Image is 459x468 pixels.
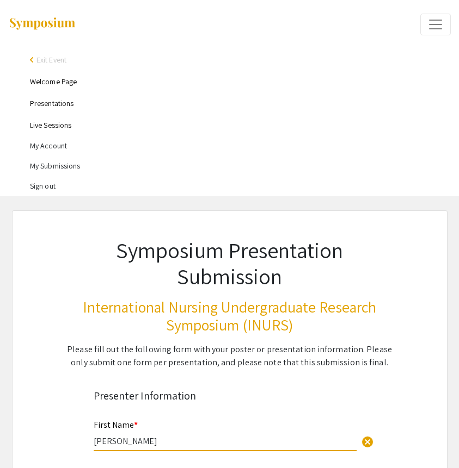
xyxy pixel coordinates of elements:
h3: International Nursing Undergraduate Research Symposium (INURS) [65,298,394,334]
button: Clear [357,430,378,452]
div: Presenter Information [94,388,366,404]
input: Type Here [94,435,357,447]
a: Presentations [30,98,74,108]
div: Please fill out the following form with your poster or presentation information. Please only subm... [65,343,394,369]
mat-label: First Name [94,419,138,430]
img: Symposium by ForagerOne [8,17,76,32]
li: My Submissions [30,156,451,176]
button: Expand or Collapse Menu [420,14,451,35]
a: Live Sessions [30,120,71,130]
h1: Symposium Presentation Submission [65,237,394,289]
a: Welcome Page [30,77,77,86]
li: Sign out [30,176,451,196]
li: My Account [30,136,451,156]
div: arrow_back_ios [30,57,36,63]
span: Exit Event [36,55,66,65]
span: cancel [361,435,374,448]
iframe: Chat [8,419,46,460]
